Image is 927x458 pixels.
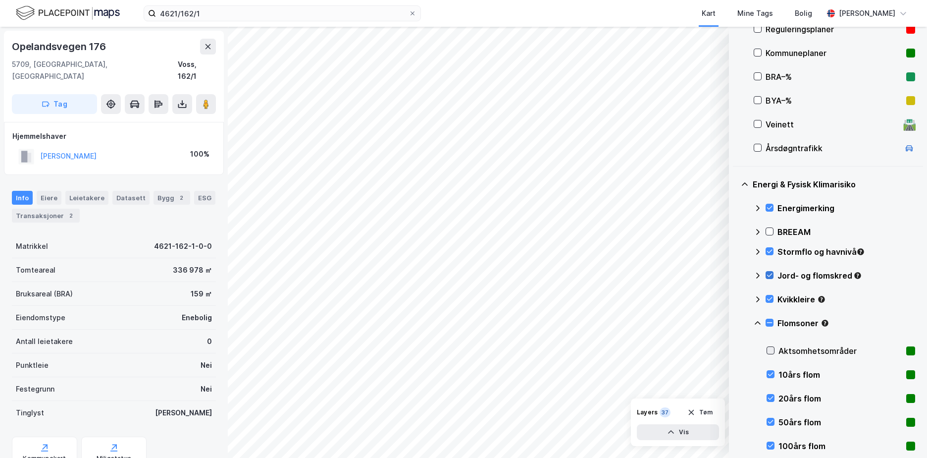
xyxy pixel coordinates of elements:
[16,407,44,419] div: Tinglyst
[856,247,865,256] div: Tooltip anchor
[173,264,212,276] div: 336 978 ㎡
[154,191,190,205] div: Bygg
[903,118,916,131] div: 🛣️
[191,288,212,300] div: 159 ㎡
[155,407,212,419] div: [PERSON_NAME]
[207,336,212,347] div: 0
[12,58,178,82] div: 5709, [GEOGRAPHIC_DATA], [GEOGRAPHIC_DATA]
[16,383,54,395] div: Festegrunn
[178,58,216,82] div: Voss, 162/1
[778,440,902,452] div: 100års flom
[156,6,409,21] input: Søk på adresse, matrikkel, gårdeiere, leietakere eller personer
[637,424,719,440] button: Vis
[12,39,108,55] div: Opelandsvegen 176
[766,118,899,130] div: Veinett
[66,211,76,221] div: 2
[766,71,902,83] div: BRA–%
[201,383,212,395] div: Nei
[766,95,902,107] div: BYA–%
[821,319,829,328] div: Tooltip anchor
[12,209,80,223] div: Transaksjoner
[190,148,209,160] div: 100%
[766,23,902,35] div: Reguleringsplaner
[778,416,902,428] div: 50års flom
[777,317,915,329] div: Flomsoner
[877,410,927,458] iframe: Chat Widget
[16,4,120,22] img: logo.f888ab2527a4732fd821a326f86c7f29.svg
[176,193,186,203] div: 2
[778,369,902,381] div: 10års flom
[853,271,862,280] div: Tooltip anchor
[753,178,915,190] div: Energi & Fysisk Klimarisiko
[766,47,902,59] div: Kommuneplaner
[778,345,902,357] div: Aktsomhetsområder
[702,7,716,19] div: Kart
[12,130,215,142] div: Hjemmelshaver
[681,404,719,420] button: Tøm
[16,288,73,300] div: Bruksareal (BRA)
[12,191,33,205] div: Info
[795,7,812,19] div: Bolig
[660,407,670,417] div: 37
[65,191,108,205] div: Leietakere
[637,408,658,416] div: Layers
[16,359,49,371] div: Punktleie
[16,312,65,324] div: Eiendomstype
[16,264,55,276] div: Tomteareal
[777,246,915,258] div: Stormflo og havnivå
[154,240,212,252] div: 4621-162-1-0-0
[817,295,826,304] div: Tooltip anchor
[194,191,215,205] div: ESG
[16,336,73,347] div: Antall leietakere
[777,202,915,214] div: Energimerking
[777,226,915,238] div: BREEAM
[777,270,915,282] div: Jord- og flomskred
[12,94,97,114] button: Tag
[16,240,48,252] div: Matrikkel
[37,191,61,205] div: Eiere
[182,312,212,324] div: Enebolig
[737,7,773,19] div: Mine Tags
[839,7,895,19] div: [PERSON_NAME]
[112,191,150,205] div: Datasett
[201,359,212,371] div: Nei
[777,293,915,305] div: Kvikkleire
[778,393,902,404] div: 20års flom
[766,142,899,154] div: Årsdøgntrafikk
